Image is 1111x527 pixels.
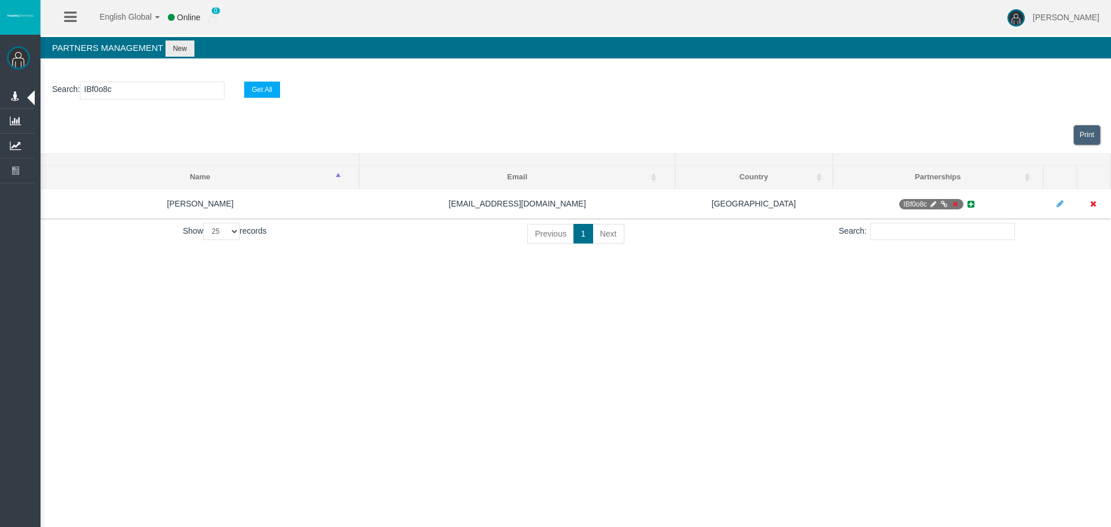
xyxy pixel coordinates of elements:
span: Partners Management [52,43,163,53]
select: Showrecords [203,223,240,240]
th: Name: activate to sort column descending [41,166,360,189]
span: English Global [84,12,152,21]
i: Deactivate Partnership [951,201,959,208]
label: Search [52,83,78,96]
i: Manage Partnership [929,201,937,208]
button: New [165,40,194,57]
i: Generate Direct Link [940,201,948,208]
label: Search: [839,223,1015,240]
img: logo.svg [6,13,35,18]
img: user_small.png [208,12,218,24]
a: Previous [527,224,573,244]
td: [GEOGRAPHIC_DATA] [675,189,833,219]
img: user-image [1007,9,1025,27]
label: Show records [183,223,267,240]
a: View print view [1073,125,1101,145]
th: Partnerships: activate to sort column ascending [833,166,1043,189]
span: [PERSON_NAME] [1033,13,1099,22]
td: [PERSON_NAME] [41,189,360,219]
td: [EMAIL_ADDRESS][DOMAIN_NAME] [359,189,675,219]
i: Add new Partnership [966,200,976,208]
span: 0 [211,7,220,14]
span: Online [177,13,200,22]
th: Email: activate to sort column ascending [359,166,675,189]
button: Get All [244,82,279,98]
th: Country: activate to sort column ascending [675,166,833,189]
a: Next [593,224,624,244]
p: : [52,82,1099,99]
a: 1 [573,224,593,244]
span: IB [899,199,963,209]
span: Print [1080,131,1094,139]
input: Search: [870,223,1015,240]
